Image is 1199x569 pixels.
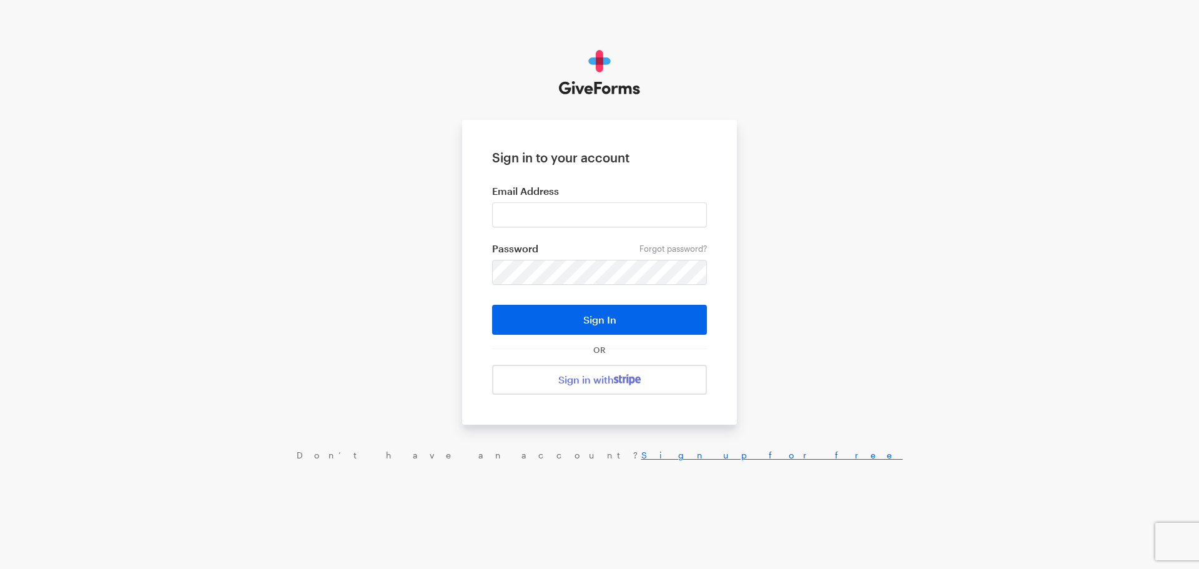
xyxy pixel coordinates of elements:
div: Don’t have an account? [12,450,1187,461]
a: Forgot password? [639,244,707,254]
h1: Sign in to your account [492,150,707,165]
label: Password [492,242,707,255]
label: Email Address [492,185,707,197]
img: GiveForms [559,50,641,95]
button: Sign In [492,305,707,335]
span: OR [591,345,608,355]
img: stripe-07469f1003232ad58a8838275b02f7af1ac9ba95304e10fa954b414cd571f63b.svg [614,374,641,385]
a: Sign in with [492,365,707,395]
a: Sign up for free [641,450,903,460]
